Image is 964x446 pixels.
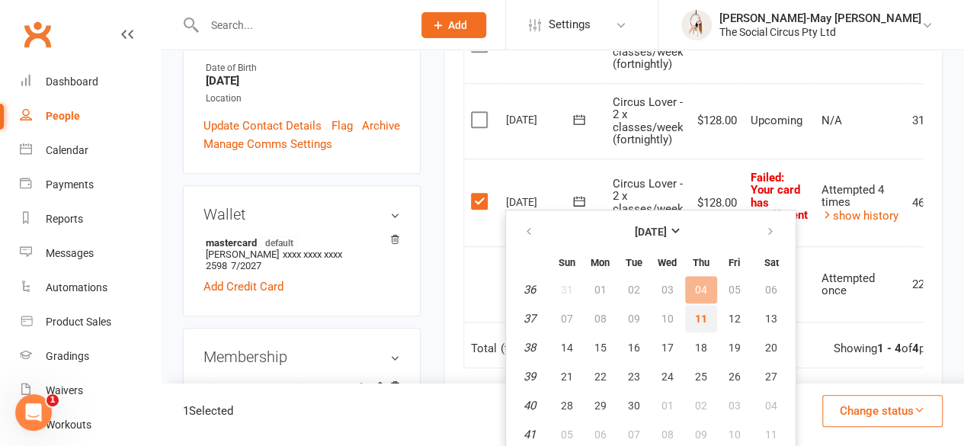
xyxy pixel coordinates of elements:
span: 07 [628,428,640,441]
a: Product Sales [20,305,161,339]
span: Selected [189,404,233,418]
button: 20 [752,334,791,361]
small: Saturday [764,257,779,268]
button: 13 [752,305,791,332]
button: 17 [652,334,684,361]
div: [DATE] [505,190,575,213]
a: Automations [20,271,161,305]
li: [PERSON_NAME] [203,234,400,274]
div: Calendar [46,144,88,156]
span: xxxx xxxx xxxx 2598 [206,249,342,271]
span: 22 [594,371,607,383]
iframe: Intercom live chat [15,394,52,431]
strong: 4 [911,342,918,355]
div: [PERSON_NAME]-May [PERSON_NAME] [719,11,921,25]
small: Wednesday [658,257,677,268]
div: The Social Circus Pty Ltd [719,25,921,39]
span: 25 [695,371,707,383]
button: 02 [685,392,717,419]
div: Dashboard [46,75,98,88]
span: 23 [628,371,640,383]
span: 04 [765,399,777,412]
span: 08 [661,428,674,441]
span: 13 [765,313,777,325]
span: Circus Lover - 2 x classes/week (fortnightly) [612,177,683,229]
span: 12 [729,313,741,325]
a: Dashboard [20,65,161,99]
span: Add [448,19,467,31]
a: People [20,99,161,133]
button: 28 [551,392,583,419]
small: Thursday [693,257,709,268]
span: 10 [729,428,741,441]
em: 38 [524,341,536,355]
div: People [46,110,80,122]
span: default [261,236,298,249]
div: Waivers [46,384,83,396]
button: 18 [685,334,717,361]
button: 01 [652,392,684,419]
button: 30 [618,392,650,419]
button: 19 [719,334,751,361]
button: 25 [685,363,717,390]
td: 4669671 [905,159,962,247]
span: N/A [821,114,841,127]
span: 03 [729,399,741,412]
input: Search... [200,14,402,36]
a: Update Contact Details [203,117,322,135]
button: Change status [822,395,943,427]
span: 30 [628,399,640,412]
span: 14 [561,342,573,354]
span: Upcoming [750,114,802,127]
span: 27 [765,371,777,383]
button: 16 [618,334,650,361]
span: 29 [594,399,607,412]
span: Circus Lover - 2 x classes/week (fortnightly) [612,95,683,147]
span: Attempted 4 times [821,183,883,210]
a: Waivers [20,374,161,408]
button: 21 [551,363,583,390]
span: 19 [729,342,741,354]
button: 03 [719,392,751,419]
span: 06 [594,428,607,441]
span: Failed [750,171,807,235]
a: Flag [331,117,353,135]
span: 1 [46,394,59,406]
div: Gradings [46,350,89,362]
em: 39 [524,370,536,383]
a: Messages [20,236,161,271]
a: Calendar [20,133,161,168]
span: 20 [765,342,777,354]
button: Add [421,12,486,38]
button: 23 [618,363,650,390]
strong: [DATE] [206,74,400,88]
span: Settings [549,8,591,42]
a: Archive [362,117,400,135]
span: 26 [729,371,741,383]
div: Payments [46,178,94,191]
span: 21 [561,371,573,383]
span: 02 [695,399,707,412]
span: Attempted once [821,271,874,298]
div: Product Sales [46,316,111,328]
div: 1 [183,402,233,420]
div: Automations [46,281,107,294]
img: thumb_image1735801805.png [681,10,712,40]
strong: 1 - 4 [876,342,901,355]
span: 7/2027 [231,260,261,271]
button: 29 [584,392,617,419]
small: Friday [729,257,740,268]
a: Manage Comms Settings [203,135,332,153]
a: Workouts [20,408,161,442]
button: 04 [752,392,791,419]
a: Payments [20,168,161,202]
span: 16 [628,342,640,354]
small: Monday [591,257,610,268]
a: Reports [20,202,161,236]
span: 05 [561,428,573,441]
span: 15 [594,342,607,354]
div: Messages [46,247,94,259]
a: Add Credit Card [203,278,283,296]
td: 3136811 [905,83,962,159]
td: $128.00 [690,83,743,159]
